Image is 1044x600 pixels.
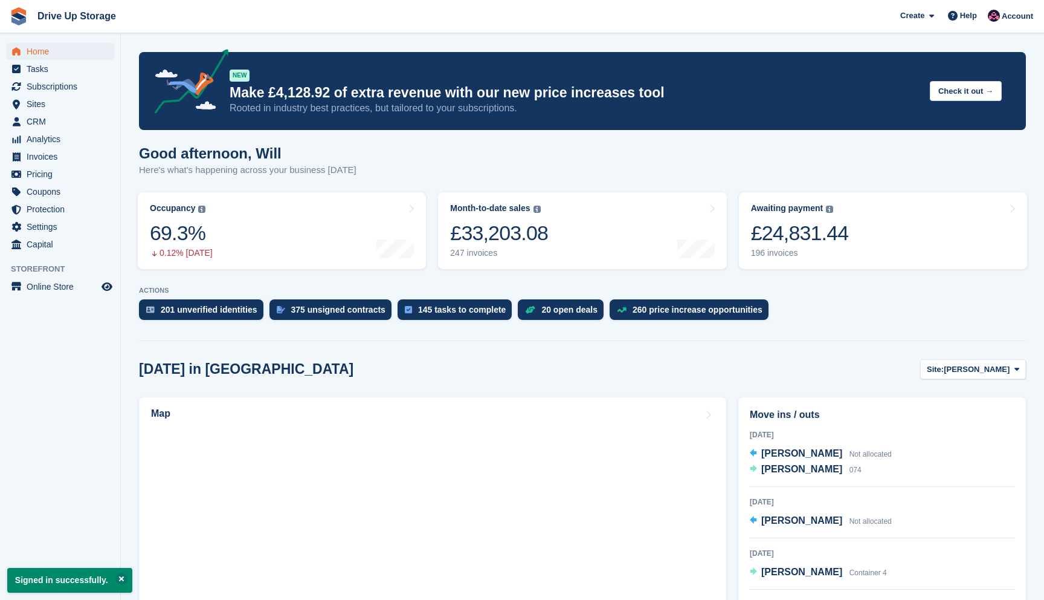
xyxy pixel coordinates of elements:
[146,306,155,313] img: verify_identity-adf6edd0f0f0b5bbfe63781bf79b02c33cf7c696d77639b501bdc392416b5a36.svg
[6,113,114,130] a: menu
[6,183,114,200] a: menu
[27,60,99,77] span: Tasks
[750,565,887,581] a: [PERSON_NAME] Container 4
[533,206,541,213] img: icon-info-grey-7440780725fd019a000dd9b08b2336e03edf1995a4989e88bcd33f0948082b44.svg
[6,131,114,148] a: menu
[751,203,823,214] div: Awaiting payment
[751,221,849,246] div: £24,831.44
[230,102,920,115] p: Rooted in industry best practices, but tailored to your subscriptions.
[761,464,842,474] span: [PERSON_NAME]
[269,299,398,326] a: 375 unsigned contracts
[6,201,114,218] a: menu
[230,70,250,82] div: NEW
[27,201,99,218] span: Protection
[6,148,114,165] a: menu
[139,287,1026,295] p: ACTIONS
[518,299,610,326] a: 20 open deals
[27,148,99,165] span: Invoices
[161,305,257,315] div: 201 unverified identities
[6,60,114,77] a: menu
[450,203,530,214] div: Month-to-date sales
[617,307,627,313] img: price_increase_opportunities-93ffe204e8149a01c8c9dc8f82e8f89637d9d84a8eef4429ea346261dce0b2c0.svg
[944,364,1010,376] span: [PERSON_NAME]
[27,96,99,112] span: Sites
[150,248,213,258] div: 0.12% [DATE]
[450,248,548,258] div: 247 invoices
[27,113,99,130] span: CRM
[27,218,99,235] span: Settings
[33,6,121,26] a: Drive Up Storage
[900,10,924,22] span: Create
[27,78,99,95] span: Subscriptions
[1002,10,1033,22] span: Account
[750,408,1014,422] h2: Move ins / outs
[27,166,99,183] span: Pricing
[930,81,1002,101] button: Check it out →
[761,567,842,577] span: [PERSON_NAME]
[849,450,892,458] span: Not allocated
[739,192,1027,269] a: Awaiting payment £24,831.44 196 invoices
[920,359,1026,379] button: Site: [PERSON_NAME]
[6,236,114,253] a: menu
[849,466,862,474] span: 074
[27,131,99,148] span: Analytics
[6,218,114,235] a: menu
[291,305,385,315] div: 375 unsigned contracts
[927,364,944,376] span: Site:
[633,305,762,315] div: 260 price increase opportunities
[751,248,849,258] div: 196 invoices
[750,446,892,462] a: [PERSON_NAME] Not allocated
[750,462,862,478] a: [PERSON_NAME] 074
[6,166,114,183] a: menu
[230,84,920,102] p: Make £4,128.92 of extra revenue with our new price increases tool
[144,49,229,118] img: price-adjustments-announcement-icon-8257ccfd72463d97f412b2fc003d46551f7dbcb40ab6d574587a9cd5c0d94...
[6,278,114,295] a: menu
[750,548,1014,559] div: [DATE]
[150,203,195,214] div: Occupancy
[6,78,114,95] a: menu
[27,236,99,253] span: Capital
[27,43,99,60] span: Home
[27,183,99,200] span: Coupons
[450,221,548,246] div: £33,203.08
[750,514,892,529] a: [PERSON_NAME] Not allocated
[6,43,114,60] a: menu
[7,568,132,593] p: Signed in successfully.
[277,306,285,313] img: contract_signature_icon-13c848040528278c33f63329250d36e43548de30e8caae1d1a13099fd9432cc5.svg
[438,192,726,269] a: Month-to-date sales £33,203.08 247 invoices
[750,497,1014,507] div: [DATE]
[761,515,842,526] span: [PERSON_NAME]
[398,299,518,326] a: 145 tasks to complete
[138,192,426,269] a: Occupancy 69.3% 0.12% [DATE]
[849,517,892,526] span: Not allocated
[139,299,269,326] a: 201 unverified identities
[198,206,205,213] img: icon-info-grey-7440780725fd019a000dd9b08b2336e03edf1995a4989e88bcd33f0948082b44.svg
[11,263,120,275] span: Storefront
[100,279,114,294] a: Preview store
[849,569,887,577] span: Container 4
[139,145,356,161] h1: Good afternoon, Will
[10,7,28,25] img: stora-icon-8386f47178a22dfd0bd8f6a31ec36ba5ce8667c1dd55bd0f319d3a0aa187defe.svg
[139,163,356,177] p: Here's what's happening across your business [DATE]
[418,305,506,315] div: 145 tasks to complete
[405,306,412,313] img: task-75834270c22a3079a89374b754ae025e5fb1db73e45f91037f5363f120a921f8.svg
[541,305,598,315] div: 20 open deals
[610,299,775,326] a: 260 price increase opportunities
[139,361,353,377] h2: [DATE] in [GEOGRAPHIC_DATA]
[525,305,535,314] img: deal-1b604bf984904fb50ccaf53a9ad4b4a5d6e5aea283cecdc64d6e3604feb123c2.svg
[960,10,977,22] span: Help
[750,429,1014,440] div: [DATE]
[761,448,842,458] span: [PERSON_NAME]
[988,10,1000,22] img: Will Google Ads
[151,408,170,419] h2: Map
[27,278,99,295] span: Online Store
[150,221,213,246] div: 69.3%
[6,96,114,112] a: menu
[826,206,833,213] img: icon-info-grey-7440780725fd019a000dd9b08b2336e03edf1995a4989e88bcd33f0948082b44.svg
